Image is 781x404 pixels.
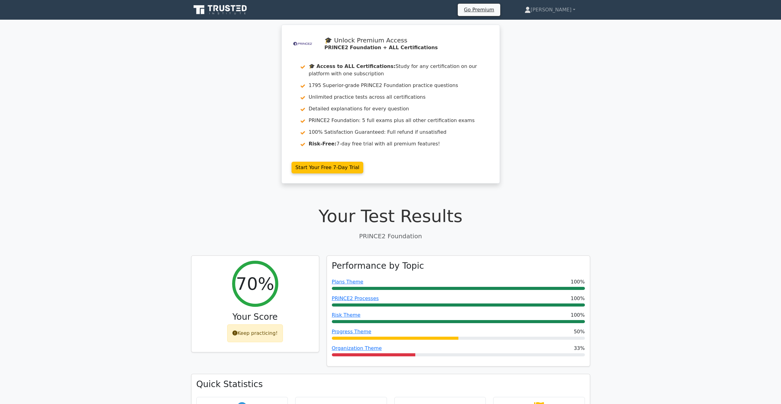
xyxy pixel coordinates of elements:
[571,278,585,286] span: 100%
[574,328,585,335] span: 50%
[292,162,364,173] a: Start Your Free 7-Day Trial
[196,312,314,322] h3: Your Score
[227,324,283,342] div: Keep practicing!
[332,261,424,271] h3: Performance by Topic
[460,6,498,14] a: Go Premium
[332,312,360,318] a: Risk Theme
[571,311,585,319] span: 100%
[236,273,274,294] h2: 70%
[574,345,585,352] span: 33%
[332,295,379,301] a: PRINCE2 Processes
[191,206,590,226] h1: Your Test Results
[332,279,364,285] a: Plans Theme
[191,232,590,241] p: PRINCE2 Foundation
[196,379,585,390] h3: Quick Statistics
[332,345,382,351] a: Organization Theme
[332,329,372,335] a: Progress Theme
[510,4,590,16] a: [PERSON_NAME]
[571,295,585,302] span: 100%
